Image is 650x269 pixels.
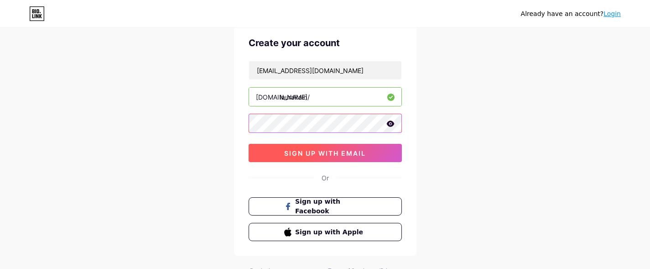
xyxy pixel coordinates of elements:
div: Create your account [249,36,402,50]
input: username [249,88,401,106]
div: Or [322,173,329,183]
a: Login [603,10,621,17]
div: Already have an account? [521,9,621,19]
button: sign up with email [249,144,402,162]
button: Sign up with Facebook [249,197,402,216]
div: [DOMAIN_NAME]/ [256,92,310,102]
span: Sign up with Apple [295,227,366,237]
input: Email [249,61,401,79]
span: sign up with email [284,149,366,157]
button: Sign up with Apple [249,223,402,241]
span: Sign up with Facebook [295,197,366,216]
